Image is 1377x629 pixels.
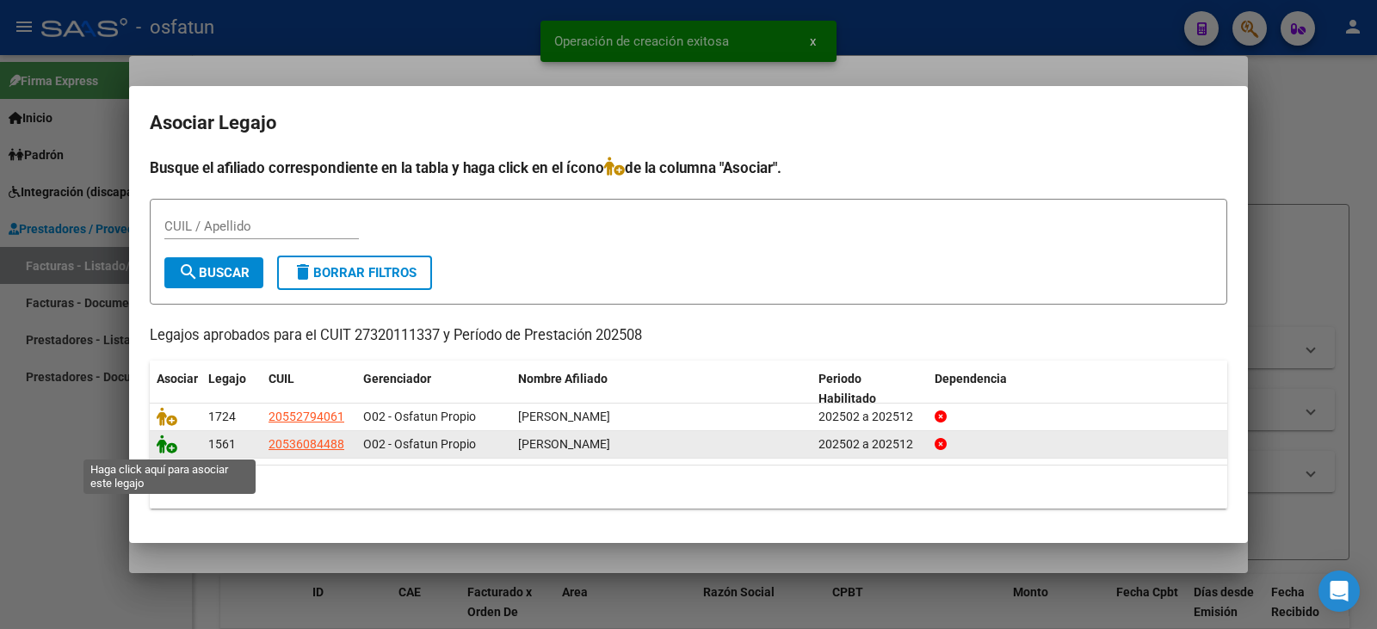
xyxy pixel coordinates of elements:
[518,372,608,385] span: Nombre Afiliado
[818,435,921,454] div: 202502 a 202512
[150,157,1227,179] h4: Busque el afiliado correspondiente en la tabla y haga click en el ícono de la columna "Asociar".
[511,361,812,417] datatable-header-cell: Nombre Afiliado
[208,410,236,423] span: 1724
[1318,570,1360,612] div: Open Intercom Messenger
[150,107,1227,139] h2: Asociar Legajo
[518,410,610,423] span: GUZMAN BAUTISTA MAXIMILIANO
[178,265,250,281] span: Buscar
[818,372,876,405] span: Periodo Habilitado
[293,262,313,282] mat-icon: delete
[150,466,1227,509] div: 2 registros
[928,361,1228,417] datatable-header-cell: Dependencia
[818,407,921,427] div: 202502 a 202512
[363,437,476,451] span: O02 - Osfatun Propio
[277,256,432,290] button: Borrar Filtros
[812,361,928,417] datatable-header-cell: Periodo Habilitado
[150,325,1227,347] p: Legajos aprobados para el CUIT 27320111337 y Período de Prestación 202508
[208,372,246,385] span: Legajo
[935,372,1007,385] span: Dependencia
[157,372,198,385] span: Asociar
[208,437,236,451] span: 1561
[363,410,476,423] span: O02 - Osfatun Propio
[269,437,344,451] span: 20536084488
[356,361,511,417] datatable-header-cell: Gerenciador
[164,257,263,288] button: Buscar
[269,372,294,385] span: CUIL
[269,410,344,423] span: 20552794061
[363,372,431,385] span: Gerenciador
[262,361,356,417] datatable-header-cell: CUIL
[518,437,610,451] span: ALESSANDRI MAFFEI MATEO
[178,262,199,282] mat-icon: search
[201,361,262,417] datatable-header-cell: Legajo
[150,361,201,417] datatable-header-cell: Asociar
[293,265,417,281] span: Borrar Filtros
